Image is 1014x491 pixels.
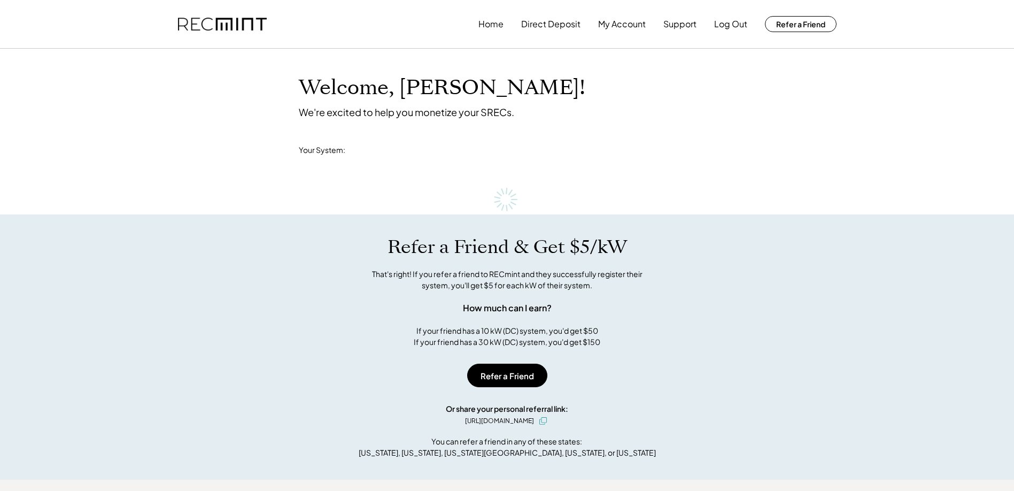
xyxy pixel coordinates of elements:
img: recmint-logotype%403x.png [178,18,267,31]
div: How much can I earn? [463,302,552,314]
div: If your friend has a 10 kW (DC) system, you'd get $50 If your friend has a 30 kW (DC) system, you... [414,325,600,348]
div: Your System: [299,145,345,156]
button: Refer a Friend [467,364,547,387]
div: That's right! If you refer a friend to RECmint and they successfully register their system, you'l... [360,268,654,291]
button: Home [478,13,504,35]
button: My Account [598,13,646,35]
button: Support [663,13,696,35]
div: We're excited to help you monetize your SRECs. [299,106,514,118]
div: You can refer a friend in any of these states: [US_STATE], [US_STATE], [US_STATE][GEOGRAPHIC_DATA... [359,436,656,458]
h1: Refer a Friend & Get $5/kW [388,236,627,258]
div: [URL][DOMAIN_NAME] [465,416,534,426]
button: Log Out [714,13,747,35]
h1: Welcome, [PERSON_NAME]! [299,75,585,101]
button: click to copy [537,415,549,427]
button: Direct Deposit [521,13,580,35]
button: Refer a Friend [765,16,837,32]
div: Or share your personal referral link: [446,403,568,415]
